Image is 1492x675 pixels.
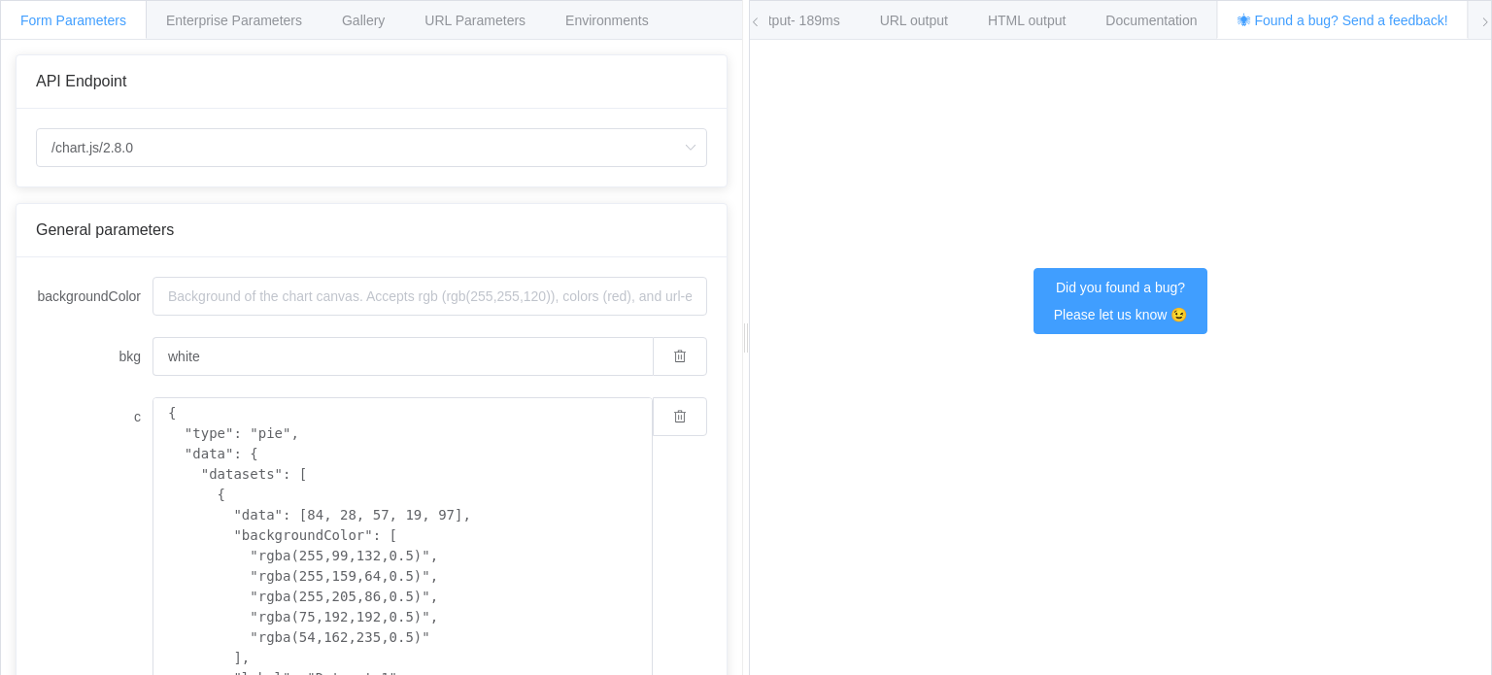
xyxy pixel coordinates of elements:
[791,13,840,28] span: - 189ms
[36,337,153,376] label: bkg
[711,13,839,28] span: Image output
[36,221,174,238] span: General parameters
[342,13,385,28] span: Gallery
[153,337,653,376] input: Background of the chart canvas. Accepts rgb (rgb(255,255,120)), colors (red), and url-encoded hex...
[424,13,526,28] span: URL Parameters
[1238,13,1448,28] span: 🕷 Found a bug? Send a feedback!
[153,277,707,316] input: Background of the chart canvas. Accepts rgb (rgb(255,255,120)), colors (red), and url-encoded hex...
[1054,280,1188,322] span: Did you found a bug? Please let us know 😉
[166,13,302,28] span: Enterprise Parameters
[20,13,126,28] span: Form Parameters
[36,397,153,436] label: c
[1105,13,1197,28] span: Documentation
[1034,268,1208,334] button: Did you found a bug?Please let us know 😉
[565,13,649,28] span: Environments
[36,73,126,89] span: API Endpoint
[36,128,707,167] input: Select
[988,13,1066,28] span: HTML output
[36,277,153,316] label: backgroundColor
[880,13,948,28] span: URL output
